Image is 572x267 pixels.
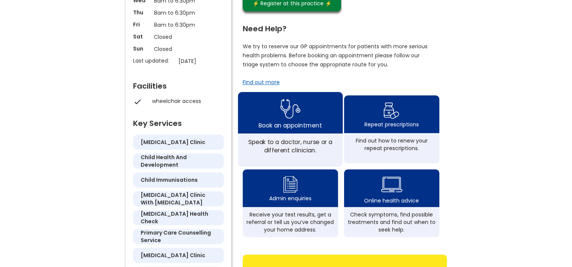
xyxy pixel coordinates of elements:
div: Receive your test results, get a referral or tell us you’ve changed your home address. [246,211,334,233]
h5: child immunisations [141,176,198,184]
a: repeat prescription iconRepeat prescriptionsFind out how to renew your repeat prescriptions. [344,95,439,163]
div: Book an appointment [259,121,322,129]
p: Thu [133,9,150,16]
p: Sat [133,33,150,40]
h5: [MEDICAL_DATA] clinic with [MEDICAL_DATA] [141,191,216,206]
p: Closed [154,45,203,53]
p: 8am to 6:30pm [154,21,203,29]
div: Find out how to renew your repeat prescriptions. [348,137,436,152]
p: Sun [133,45,150,52]
img: admin enquiry icon [282,174,299,195]
p: We try to reserve our GP appointments for patients with more serious health problems. Before book... [243,42,428,69]
a: health advice iconOnline health adviceCheck symptoms, find possible treatments and find out when ... [344,169,439,237]
div: wheelchair access [152,97,220,105]
div: Online health advice [364,197,419,204]
h5: child health and development [141,153,216,169]
a: Find out more [243,78,280,86]
h5: [MEDICAL_DATA] health check [141,210,216,225]
div: Speak to a doctor, nurse or a different clinician. [242,138,338,154]
p: Fri [133,21,150,28]
div: Check symptoms, find possible treatments and find out when to seek help. [348,211,436,233]
p: Closed [154,33,203,41]
p: [DATE] [178,57,228,65]
h5: [MEDICAL_DATA] clinic [141,138,205,146]
a: admin enquiry iconAdmin enquiriesReceive your test results, get a referral or tell us you’ve chan... [243,169,338,237]
div: Repeat prescriptions [364,121,419,128]
img: repeat prescription icon [383,101,400,121]
a: book appointment icon Book an appointmentSpeak to a doctor, nurse or a different clinician. [238,92,343,167]
p: 8am to 6:30pm [154,9,203,17]
p: Last updated: [133,57,175,64]
h5: [MEDICAL_DATA] clinic [141,252,205,259]
img: book appointment icon [280,97,300,121]
div: Facilities [133,78,224,90]
img: health advice icon [381,172,402,197]
div: Key Services [133,116,224,127]
h5: primary care counselling service [141,229,216,244]
div: Need Help? [243,21,439,32]
div: Admin enquiries [269,195,312,202]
